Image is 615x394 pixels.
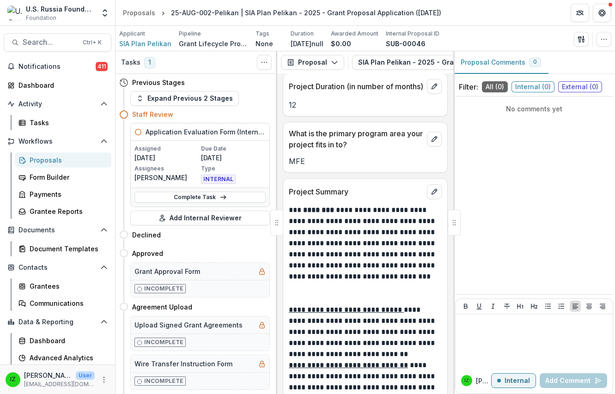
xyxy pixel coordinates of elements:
span: Activity [18,100,97,108]
p: Due Date [201,145,266,153]
div: Grantees [30,281,104,291]
button: Add Internal Reviewer [130,211,270,225]
span: Documents [18,226,97,234]
button: Underline [474,301,485,312]
button: Expand Previous 2 Stages [130,91,239,106]
p: [DATE] [134,153,199,163]
span: External ( 0 ) [558,81,602,92]
p: Duration [291,30,314,38]
p: [EMAIL_ADDRESS][DOMAIN_NAME] [24,380,95,388]
p: $0.00 [331,39,351,48]
a: Complete Task [134,192,266,203]
button: Search... [4,33,111,52]
button: Open Activity [4,97,111,111]
p: 12 [289,99,442,110]
p: Internal [505,377,530,385]
span: Search... [23,38,77,47]
a: Proposals [119,6,159,19]
a: Grantees [15,279,111,294]
p: Incomplete [144,285,183,293]
div: Igor Zevelev [464,378,469,383]
button: Open entity switcher [98,4,111,22]
div: Payments [30,189,104,199]
div: Dashboard [30,336,104,346]
h4: Agreement Upload [132,302,192,312]
button: Toggle View Cancelled Tasks [257,55,272,70]
a: Grantee Reports [15,204,111,219]
a: Communications [15,296,111,311]
button: Heading 1 [515,301,526,312]
p: Project Summary [289,186,423,197]
div: Igor Zevelev [10,376,16,382]
button: edit [427,184,442,199]
span: 0 [533,59,537,65]
p: Awarded Amount [331,30,378,38]
p: Tags [256,30,269,38]
p: Filter: [459,81,478,92]
button: More [98,374,110,385]
div: Proposals [123,8,155,18]
a: Advanced Analytics [15,350,111,365]
a: Dashboard [15,333,111,348]
button: edit [427,79,442,94]
p: Pipeline [179,30,201,38]
span: All ( 0 ) [482,81,508,92]
a: Payments [15,187,111,202]
span: Data & Reporting [18,318,97,326]
button: Align Left [570,301,581,312]
p: MFE [289,156,442,167]
a: Dashboard [4,78,111,93]
div: Proposals [30,155,104,165]
a: Document Templates [15,241,111,256]
h5: Grant Approval Form [134,267,200,276]
p: Type [201,164,266,173]
button: Proposal [281,55,344,70]
button: Heading 2 [529,301,540,312]
p: Assigned [134,145,199,153]
div: U.S. Russia Foundation [26,4,95,14]
img: U.S. Russia Foundation [7,6,22,20]
span: Internal ( 0 ) [511,81,554,92]
p: Internal Proposal ID [386,30,439,38]
h3: Tasks [121,59,140,67]
p: Grant Lifecycle Process [179,39,248,48]
p: [PERSON_NAME] [134,173,199,182]
button: Notifications411 [4,59,111,74]
button: Strike [501,301,512,312]
button: Internal [491,373,536,388]
span: 1 [144,57,155,68]
div: Communications [30,298,104,308]
p: Applicant [119,30,145,38]
p: Project Duration (in number of months) [289,81,423,92]
div: 25-AUG-002-Pelikan | SIA Plan Pelikan - 2025 - Grant Proposal Application ([DATE]) [171,8,441,18]
div: Dashboard [18,80,104,90]
button: Italicize [487,301,499,312]
button: Align Center [584,301,595,312]
h4: Declined [132,230,161,240]
button: edit [427,132,442,146]
button: Partners [571,4,589,22]
p: None [256,39,273,48]
span: Foundation [26,14,56,22]
h4: Staff Review [132,109,173,119]
button: Open Workflows [4,134,111,149]
span: Workflows [18,138,97,145]
nav: breadcrumb [119,6,445,19]
a: Form Builder [15,170,111,185]
div: Tasks [30,118,104,127]
a: SIA Plan Pelikan [119,39,171,48]
button: Open Data & Reporting [4,315,111,329]
p: No comments yet [459,104,609,114]
p: [DATE] [201,153,266,163]
span: INTERNAL [201,175,236,184]
div: Form Builder [30,172,104,182]
button: Open Documents [4,223,111,237]
button: Bold [460,301,471,312]
a: Tasks [15,115,111,130]
div: Advanced Analytics [30,353,104,363]
button: Ordered List [556,301,567,312]
p: [PERSON_NAME] [24,370,72,380]
p: Incomplete [144,338,183,346]
span: Notifications [18,63,96,71]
